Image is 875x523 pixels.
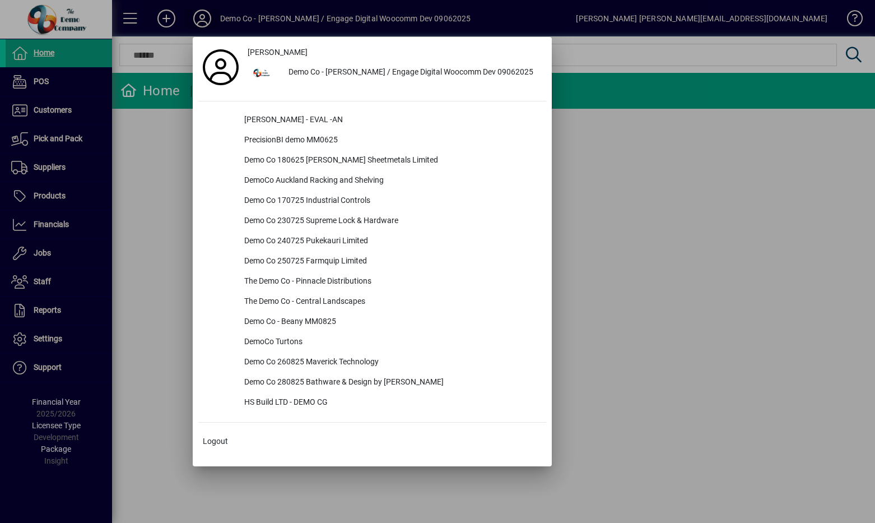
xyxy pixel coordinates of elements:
[235,232,546,252] div: Demo Co 240725 Pukekauri Limited
[280,63,546,83] div: Demo Co - [PERSON_NAME] / Engage Digital Woocomm Dev 09062025
[235,312,546,332] div: Demo Co - Beany MM0825
[235,373,546,393] div: Demo Co 280825 Bathware & Design by [PERSON_NAME]
[235,110,546,131] div: [PERSON_NAME] - EVAL -AN
[198,252,546,272] button: Demo Co 250725 Farmquip Limited
[198,373,546,393] button: Demo Co 280825 Bathware & Design by [PERSON_NAME]
[198,272,546,292] button: The Demo Co - Pinnacle Distributions
[31,18,55,27] div: v 4.0.25
[235,171,546,191] div: DemoCo Auckland Racking and Shelving
[18,18,27,27] img: logo_orange.svg
[248,47,308,58] span: [PERSON_NAME]
[198,151,546,171] button: Demo Co 180625 [PERSON_NAME] Sheetmetals Limited
[243,43,546,63] a: [PERSON_NAME]
[198,110,546,131] button: [PERSON_NAME] - EVAL -AN
[235,211,546,232] div: Demo Co 230725 Supreme Lock & Hardware
[235,292,546,312] div: The Demo Co - Central Landscapes
[124,66,189,73] div: Keywords by Traffic
[198,312,546,332] button: Demo Co - Beany MM0825
[235,353,546,373] div: Demo Co 260825 Maverick Technology
[235,272,546,292] div: The Demo Co - Pinnacle Distributions
[198,432,546,452] button: Logout
[18,29,27,38] img: website_grey.svg
[198,171,546,191] button: DemoCo Auckland Racking and Shelving
[198,393,546,413] button: HS Build LTD - DEMO CG
[198,332,546,353] button: DemoCo Turtons
[30,65,39,74] img: tab_domain_overview_orange.svg
[235,191,546,211] div: Demo Co 170725 Industrial Controls
[198,211,546,232] button: Demo Co 230725 Supreme Lock & Hardware
[235,151,546,171] div: Demo Co 180625 [PERSON_NAME] Sheetmetals Limited
[235,252,546,272] div: Demo Co 250725 Farmquip Limited
[235,393,546,413] div: HS Build LTD - DEMO CG
[198,232,546,252] button: Demo Co 240725 Pukekauri Limited
[198,191,546,211] button: Demo Co 170725 Industrial Controls
[43,66,100,73] div: Domain Overview
[111,65,120,74] img: tab_keywords_by_traffic_grey.svg
[29,29,123,38] div: Domain: [DOMAIN_NAME]
[243,63,546,83] button: Demo Co - [PERSON_NAME] / Engage Digital Woocomm Dev 09062025
[198,57,243,77] a: Profile
[198,292,546,312] button: The Demo Co - Central Landscapes
[198,131,546,151] button: PrecisionBI demo MM0625
[235,332,546,353] div: DemoCo Turtons
[235,131,546,151] div: PrecisionBI demo MM0625
[203,436,228,447] span: Logout
[198,353,546,373] button: Demo Co 260825 Maverick Technology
